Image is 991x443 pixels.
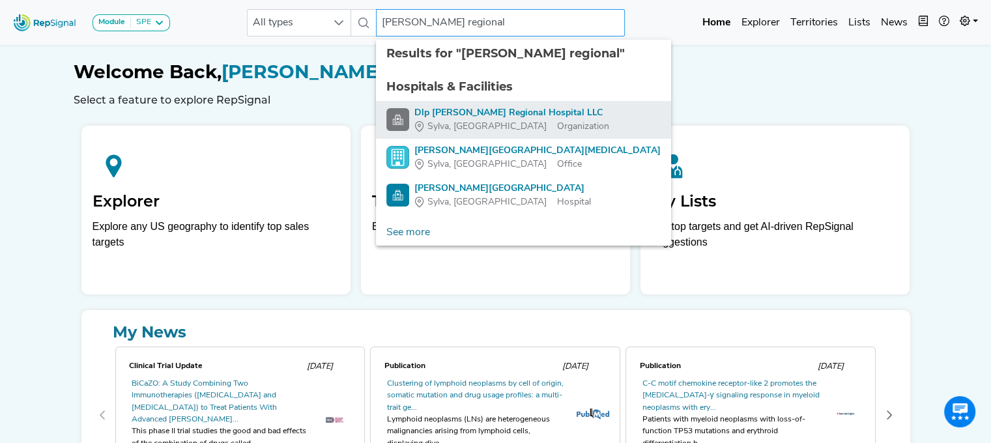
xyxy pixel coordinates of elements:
[372,192,619,211] h2: Territories
[93,192,339,211] h2: Explorer
[74,61,918,83] h1: [PERSON_NAME]
[74,61,222,83] span: Welcome Back,
[81,126,351,294] a: ExplorerExplore any US geography to identify top sales targets
[93,219,339,250] div: Explore any US geography to identify top sales targets
[562,362,588,371] span: [DATE]
[386,184,409,207] img: Hospital Search Icon
[386,182,661,209] a: [PERSON_NAME][GEOGRAPHIC_DATA]Sylva, [GEOGRAPHIC_DATA]Hospital
[414,106,609,120] div: Dlp [PERSON_NAME] Regional Hospital LLC
[640,126,910,294] a: My ListsTag top targets and get AI-driven RepSignal suggestions
[248,10,326,36] span: All types
[414,144,661,158] div: [PERSON_NAME][GEOGRAPHIC_DATA][MEDICAL_DATA]
[376,101,671,139] li: Dlp Harris Regional Hospital LLC
[414,120,609,134] div: Organization
[98,18,125,26] strong: Module
[785,10,843,36] a: Territories
[376,139,671,177] li: Harris Regional Cancer Center
[913,10,934,36] button: Intel Book
[642,380,819,412] a: C-C motif chemokine receptor-like 2 promotes the [MEDICAL_DATA]-γ signaling response in myeloid n...
[414,195,591,209] div: Hospital
[361,126,630,294] a: TerritoriesBuild, assess, and assign geographic markets
[427,195,547,209] span: Sylva, [GEOGRAPHIC_DATA]
[427,158,547,171] span: Sylva, [GEOGRAPHIC_DATA]
[577,408,609,420] img: pubmed_logo.fab3c44c.png
[74,94,918,106] h6: Select a feature to explore RepSignal
[817,362,843,371] span: [DATE]
[386,380,563,412] a: Clustering of lymphoid neoplasms by cell of origin, somatic mutation and drug usage profiles: a m...
[386,78,661,96] div: Hospitals & Facilities
[697,10,736,36] a: Home
[427,120,547,134] span: Sylva, [GEOGRAPHIC_DATA]
[386,46,625,61] span: Results for "[PERSON_NAME] regional"
[386,144,661,171] a: [PERSON_NAME][GEOGRAPHIC_DATA][MEDICAL_DATA]Sylva, [GEOGRAPHIC_DATA]Office
[372,219,619,257] p: Build, assess, and assign geographic markets
[376,9,625,36] input: Search a physician or facility
[132,380,277,423] a: BiCaZO: A Study Combining Two Immunotherapies ([MEDICAL_DATA] and [MEDICAL_DATA]) to Treat Patien...
[639,362,680,370] span: Publication
[414,182,591,195] div: [PERSON_NAME][GEOGRAPHIC_DATA]
[843,10,876,36] a: Lists
[386,108,409,131] img: Facility Search Icon
[879,405,900,425] button: Next Page
[92,321,900,344] a: My News
[736,10,785,36] a: Explorer
[129,362,203,370] span: Clinical Trial Update
[326,415,343,425] img: OIP._T50ph8a7GY7fRHTyWllbwHaEF
[93,14,170,31] button: ModuleSPE
[131,18,151,28] div: SPE
[384,362,425,370] span: Publication
[652,219,898,257] p: Tag top targets and get AI-driven RepSignal suggestions
[876,10,913,36] a: News
[376,177,671,214] li: Harris Regional Hospital
[376,220,440,246] a: See more
[414,158,661,171] div: Office
[386,106,661,134] a: Dlp [PERSON_NAME] Regional Hospital LLCSylva, [GEOGRAPHIC_DATA]Organization
[306,362,332,371] span: [DATE]
[386,146,409,169] img: Office Search Icon
[837,412,854,416] img: OIP._mTKVcHljqFxR23oZ0czXgHaBS
[652,192,898,211] h2: My Lists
